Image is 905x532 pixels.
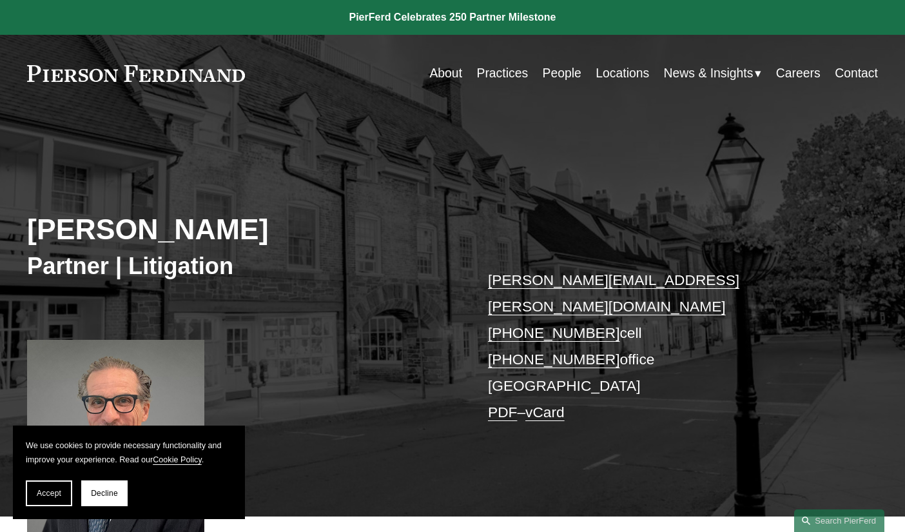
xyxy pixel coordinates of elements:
[776,61,821,86] a: Careers
[37,489,61,498] span: Accept
[488,271,739,315] a: [PERSON_NAME][EMAIL_ADDRESS][PERSON_NAME][DOMAIN_NAME]
[525,404,565,420] a: vCard
[488,267,842,426] p: cell office [GEOGRAPHIC_DATA] –
[26,480,72,506] button: Accept
[488,351,620,368] a: [PHONE_NUMBER]
[81,480,128,506] button: Decline
[543,61,581,86] a: People
[27,252,452,281] h3: Partner | Litigation
[476,61,528,86] a: Practices
[835,61,878,86] a: Contact
[596,61,649,86] a: Locations
[153,455,202,464] a: Cookie Policy
[664,61,762,86] a: folder dropdown
[664,62,754,84] span: News & Insights
[91,489,118,498] span: Decline
[27,212,452,247] h2: [PERSON_NAME]
[794,509,884,532] a: Search this site
[429,61,462,86] a: About
[488,324,620,341] a: [PHONE_NUMBER]
[26,438,232,468] p: We use cookies to provide necessary functionality and improve your experience. Read our .
[13,426,245,519] section: Cookie banner
[488,404,517,420] a: PDF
